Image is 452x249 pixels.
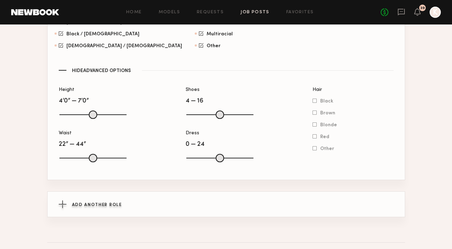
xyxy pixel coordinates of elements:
[59,67,394,73] button: HideAdvanced Options
[59,98,126,104] div: 4’0” — 7’0”
[72,203,122,207] span: Add Another Role
[241,10,270,15] a: Job Posts
[159,10,180,15] a: Models
[126,10,142,15] a: Home
[320,147,334,150] span: Other
[72,69,131,73] span: Hide Advanced Options
[286,10,314,15] a: Favorites
[59,131,126,136] div: Waist
[66,32,139,36] span: Black / [DEMOGRAPHIC_DATA]
[186,98,253,104] div: 4 — 16
[197,10,224,15] a: Requests
[59,141,126,148] div: 22” — 44”
[320,99,333,103] span: Black
[186,141,253,148] div: 0 — 24
[313,87,394,92] div: Hair
[186,131,253,136] div: Dress
[207,32,233,36] span: Multiracial
[320,123,337,127] span: Blonde
[186,87,253,92] div: Shoes
[59,87,126,92] div: Height
[48,192,405,217] button: Add Another Role
[430,7,441,18] a: K
[66,44,182,48] span: [DEMOGRAPHIC_DATA] / [DEMOGRAPHIC_DATA]
[320,135,329,138] span: Red
[320,111,335,115] span: Brown
[207,44,221,48] span: Other
[420,6,425,10] div: 39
